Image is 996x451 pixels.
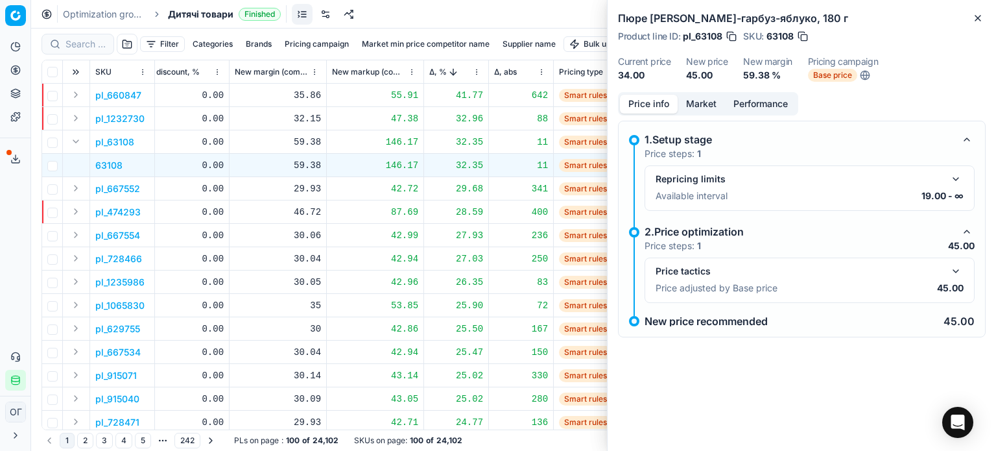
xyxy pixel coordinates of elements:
[494,416,548,429] div: 136
[559,182,612,195] span: Smart rules
[135,433,151,448] button: 5
[235,252,321,265] div: 30.04
[137,276,224,289] div: 0.00
[95,67,112,77] span: SKU
[95,276,145,289] p: pl_1235986
[697,240,701,251] strong: 1
[235,67,308,77] span: New margin (common), %
[332,346,418,359] div: 42.94
[63,8,146,21] a: Optimization groups
[943,316,975,326] p: 45.00
[95,206,141,219] button: pl_474293
[235,299,321,312] div: 35
[41,432,219,450] nav: pagination
[948,239,975,252] p: 45.00
[697,148,701,159] strong: 1
[68,414,84,430] button: Expand
[447,66,460,79] button: Sorted by Δ, % descending
[68,227,84,243] button: Expand
[429,276,483,289] div: 26.35
[140,36,185,52] button: Filter
[137,206,224,219] div: 0.00
[68,297,84,313] button: Expand
[937,282,964,295] p: 45.00
[429,393,483,406] div: 25.02
[137,136,224,149] div: 0.00
[410,435,423,446] strong: 100
[137,182,224,195] div: 0.00
[137,252,224,265] div: 0.00
[559,393,612,406] span: Smart rules
[95,89,141,102] p: pl_660847
[559,346,612,359] span: Smart rules
[68,180,84,196] button: Expand
[332,393,418,406] div: 43.05
[302,435,310,446] strong: of
[563,36,633,52] button: Bulk update
[494,67,517,77] span: Δ, abs
[494,393,548,406] div: 280
[559,229,612,242] span: Smart rules
[559,159,612,172] span: Smart rules
[494,136,548,149] div: 11
[429,252,483,265] div: 27.03
[494,323,548,335] div: 167
[559,369,612,382] span: Smart rules
[332,229,418,242] div: 42.99
[137,67,200,77] span: New discount, %
[95,369,137,382] button: pl_915071
[656,282,777,295] p: Price adjusted by Base price
[686,69,728,82] dd: 45.00
[137,299,224,312] div: 0.00
[620,95,678,114] button: Price info
[235,206,321,219] div: 46.72
[559,323,612,335] span: Smart rules
[332,276,418,289] div: 42.96
[95,159,123,172] button: 63108
[95,393,139,406] button: pl_915040
[494,346,548,359] div: 150
[137,323,224,335] div: 0.00
[95,346,141,359] p: pl_667534
[95,299,145,312] button: pl_1065830
[168,8,281,21] span: Дитячі товариFinished
[332,67,405,77] span: New markup (common), %
[656,189,728,202] p: Available interval
[235,323,321,335] div: 30
[332,206,418,219] div: 87.69
[743,69,792,82] dd: 59.38 %
[68,321,84,336] button: Expand
[743,32,764,41] span: SKU :
[332,299,418,312] div: 53.85
[5,402,26,422] button: ОГ
[656,265,943,278] div: Price tactics
[332,252,418,265] div: 42.94
[137,346,224,359] div: 0.00
[137,89,224,102] div: 0.00
[618,69,670,82] dd: 34.00
[618,10,986,26] h2: Пюре [PERSON_NAME]-гарбуз-яблуко, 180 г
[645,239,701,252] p: Price steps:
[234,435,279,446] span: PLs on page
[332,159,418,172] div: 146.17
[235,369,321,382] div: 30.14
[942,407,973,438] div: Open Intercom Messenger
[494,229,548,242] div: 236
[239,8,281,21] span: Finished
[168,8,233,21] span: Дитячі товари
[68,391,84,406] button: Expand
[68,134,84,149] button: Expand
[426,435,434,446] strong: of
[494,206,548,219] div: 400
[494,89,548,102] div: 642
[65,38,106,51] input: Search by SKU or title
[95,229,140,242] button: pl_667554
[279,36,354,52] button: Pricing campaign
[559,136,612,149] span: Smart rules
[95,182,140,195] p: pl_667552
[63,8,281,21] nav: breadcrumb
